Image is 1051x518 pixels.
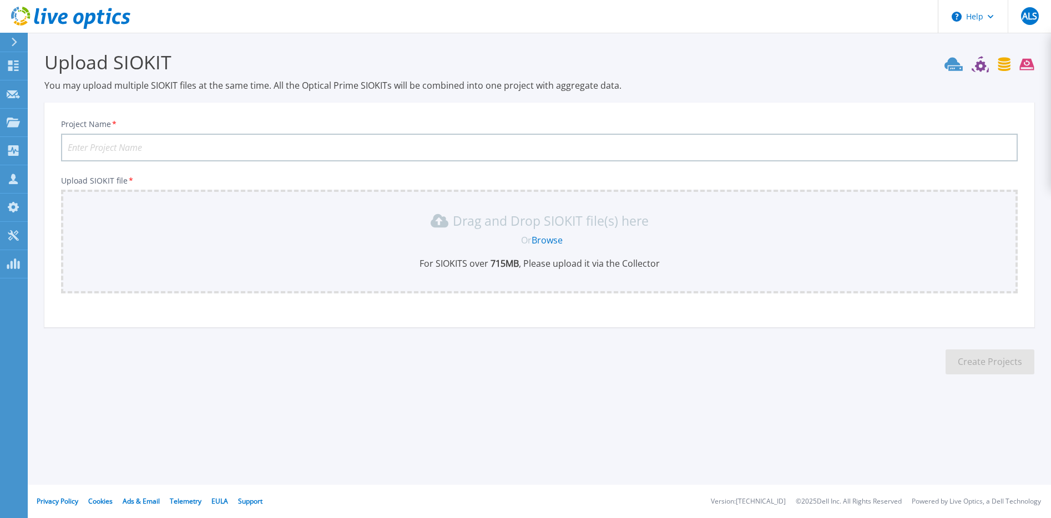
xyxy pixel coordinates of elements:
p: You may upload multiple SIOKIT files at the same time. All the Optical Prime SIOKITs will be comb... [44,79,1034,92]
span: ALS [1022,12,1037,21]
h3: Upload SIOKIT [44,49,1034,75]
p: Drag and Drop SIOKIT file(s) here [453,215,649,226]
b: 715 MB [488,257,519,270]
p: Upload SIOKIT file [61,176,1018,185]
li: © 2025 Dell Inc. All Rights Reserved [796,498,902,505]
p: For SIOKITS over , Please upload it via the Collector [68,257,1011,270]
label: Project Name [61,120,118,128]
a: Cookies [88,496,113,506]
a: Telemetry [170,496,201,506]
li: Powered by Live Optics, a Dell Technology [912,498,1041,505]
a: Browse [532,234,563,246]
input: Enter Project Name [61,134,1018,161]
a: EULA [211,496,228,506]
a: Privacy Policy [37,496,78,506]
div: Drag and Drop SIOKIT file(s) here OrBrowseFor SIOKITS over 715MB, Please upload it via the Collector [68,212,1011,270]
a: Support [238,496,262,506]
a: Ads & Email [123,496,160,506]
span: Or [521,234,532,246]
li: Version: [TECHNICAL_ID] [711,498,786,505]
button: Create Projects [946,349,1034,374]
